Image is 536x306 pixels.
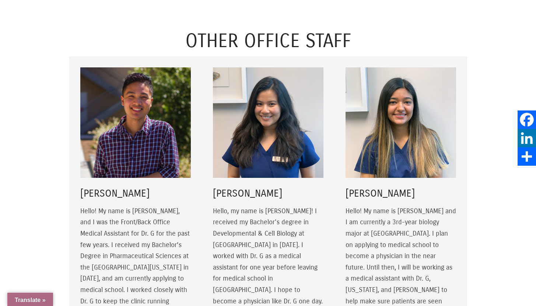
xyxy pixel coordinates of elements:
a: Facebook [518,110,536,129]
h5: [PERSON_NAME] [80,187,191,201]
span: Translate » [15,297,46,303]
h2: Other Office Staff [69,30,467,53]
h5: [PERSON_NAME] [213,187,323,201]
a: LinkedIn [518,129,536,147]
img: Ashima.jpg [346,67,456,178]
img: Christina.jpg [213,67,323,178]
img: Matt.jpg [80,67,191,178]
h5: [PERSON_NAME] [346,187,456,201]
